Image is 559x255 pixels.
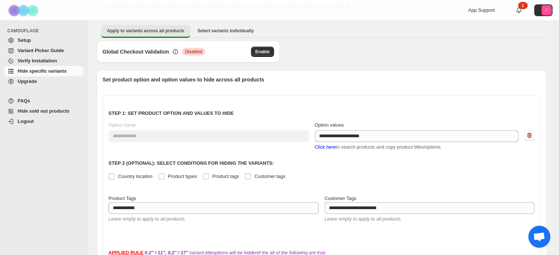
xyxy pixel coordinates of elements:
[315,144,441,150] span: to search products and copy product titles/options
[4,96,84,106] a: FAQs
[255,49,270,55] span: Enable
[108,110,534,117] p: Step 1: Set product option and values to hide
[4,76,84,87] a: Upgrade
[251,47,274,57] button: Enable
[18,79,37,84] span: Upgrade
[108,196,136,201] span: Product Tags
[515,7,522,14] a: 1
[325,196,356,201] span: Customer Tags
[18,98,30,103] span: FAQs
[18,48,64,53] span: Variant Picker Guide
[4,35,84,45] a: Setup
[534,4,552,16] button: Avatar with initials C
[4,56,84,66] a: Verify Installation
[7,28,84,34] span: CAMOUFLAGE
[108,160,534,167] p: Step 2 (Optional): Select conditions for hiding the variants:
[103,76,540,83] p: Set product option and option values to hide across all products
[325,216,401,222] span: Leave empty to apply to all products
[545,8,548,12] text: C
[168,174,197,179] span: Product types
[101,25,190,38] button: Apply to variants across all products
[315,144,336,150] span: Click here
[4,45,84,56] a: Variant Picker Guide
[192,25,260,37] button: Select variants individually
[254,174,285,179] span: Customer tags
[18,119,34,124] span: Logout
[18,58,57,63] span: Verify Installation
[528,226,550,248] div: Open chat
[541,5,552,15] span: Avatar with initials C
[468,7,495,13] span: App Support
[18,68,67,74] span: Hide specific variants
[4,106,84,116] a: Hide sold out products
[6,0,42,21] img: Camouflage
[197,28,254,34] span: Select variants individually
[103,48,169,55] h3: Global Checkout Validation
[212,174,239,179] span: Product tags
[108,216,185,222] span: Leave empty to apply to all products
[118,174,152,179] span: Country location
[4,66,84,76] a: Hide specific variants
[315,122,344,128] span: Option values
[185,49,202,55] span: Disabled
[4,116,84,127] a: Logout
[18,108,70,114] span: Hide sold out products
[518,2,527,9] div: 1
[18,37,31,43] span: Setup
[107,28,184,34] span: Apply to variants across all products
[108,122,136,128] span: Option name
